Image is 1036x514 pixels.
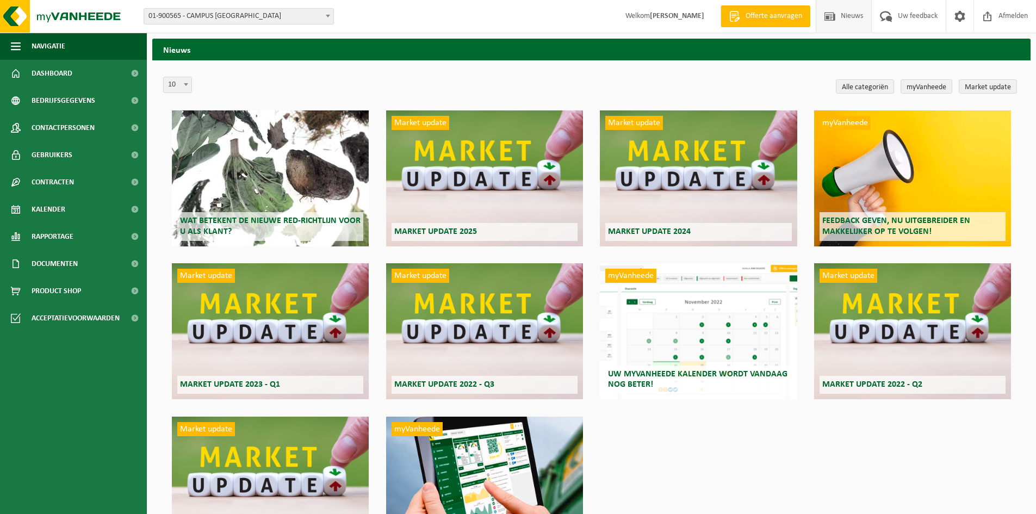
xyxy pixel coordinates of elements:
[32,250,78,277] span: Documenten
[32,141,72,169] span: Gebruikers
[32,114,95,141] span: Contactpersonen
[814,263,1011,399] a: Market update Market update 2022 - Q2
[600,110,797,246] a: Market update Market update 2024
[605,269,656,283] span: myVanheede
[386,263,583,399] a: Market update Market update 2022 - Q3
[32,305,120,332] span: Acceptatievoorwaarden
[650,12,704,20] strong: [PERSON_NAME]
[144,9,333,24] span: 01-900565 - CAMPUS SINT-VINCENTIUS - ANZEGEM
[180,380,280,389] span: Market update 2023 - Q1
[177,269,235,283] span: Market update
[721,5,810,27] a: Offerte aanvragen
[32,277,81,305] span: Product Shop
[959,79,1017,94] a: Market update
[600,263,797,399] a: myVanheede Uw myVanheede kalender wordt vandaag nog beter!
[172,110,369,246] a: Wat betekent de nieuwe RED-richtlijn voor u als klant?
[32,87,95,114] span: Bedrijfsgegevens
[394,380,494,389] span: Market update 2022 - Q3
[32,196,65,223] span: Kalender
[608,227,691,236] span: Market update 2024
[822,380,922,389] span: Market update 2022 - Q2
[605,116,663,130] span: Market update
[386,110,583,246] a: Market update Market update 2025
[32,169,74,196] span: Contracten
[822,216,970,236] span: Feedback geven, nu uitgebreider en makkelijker op te volgen!
[392,422,443,436] span: myVanheede
[163,77,192,93] span: 10
[608,370,787,389] span: Uw myVanheede kalender wordt vandaag nog beter!
[392,116,449,130] span: Market update
[820,116,871,130] span: myVanheede
[814,110,1011,246] a: myVanheede Feedback geven, nu uitgebreider en makkelijker op te volgen!
[32,60,72,87] span: Dashboard
[172,263,369,399] a: Market update Market update 2023 - Q1
[392,269,449,283] span: Market update
[164,77,191,92] span: 10
[144,8,334,24] span: 01-900565 - CAMPUS SINT-VINCENTIUS - ANZEGEM
[32,223,73,250] span: Rapportage
[32,33,65,60] span: Navigatie
[836,79,894,94] a: Alle categoriën
[180,216,361,236] span: Wat betekent de nieuwe RED-richtlijn voor u als klant?
[743,11,805,22] span: Offerte aanvragen
[901,79,952,94] a: myVanheede
[394,227,477,236] span: Market update 2025
[152,39,1031,60] h2: Nieuws
[177,422,235,436] span: Market update
[820,269,877,283] span: Market update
